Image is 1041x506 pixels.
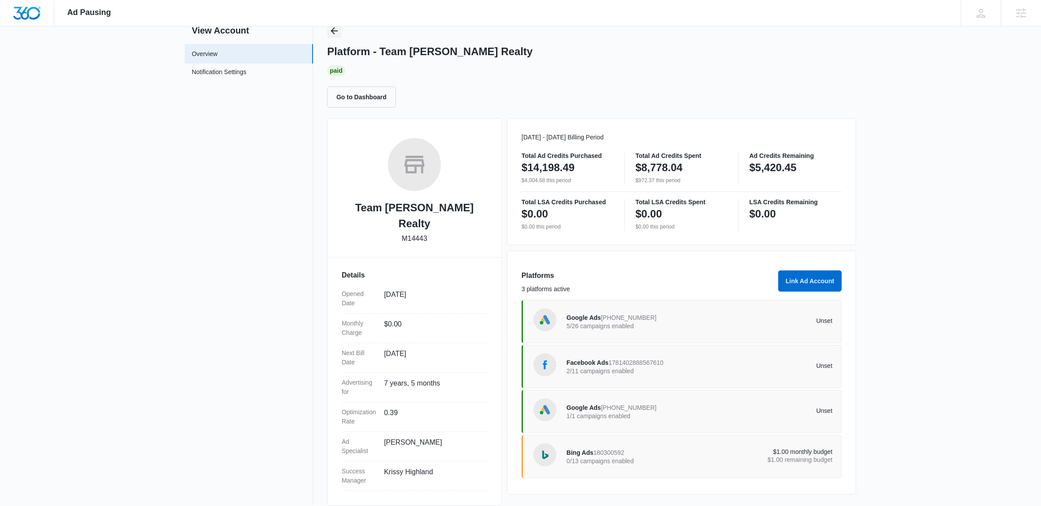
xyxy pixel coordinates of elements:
[402,233,427,244] p: M14443
[342,461,487,491] div: Success ManagerKrissy Highland
[750,161,797,175] p: $5,420.45
[384,319,480,337] dd: $0.00
[384,378,480,397] dd: 7 years, 5 months
[342,349,377,367] dt: Next Bill Date
[567,359,608,366] span: Facebook Ads
[327,93,401,101] a: Go to Dashboard
[700,408,833,414] p: Unset
[635,176,728,184] p: $972.37 this period
[342,373,487,402] div: Advertising for7 years, 5 months
[384,349,480,367] dd: [DATE]
[522,345,842,388] a: Facebook AdsFacebook Ads17814028885676102/11 campaigns enabledUnset
[567,368,700,374] p: 2/11 campaigns enabled
[327,24,341,38] button: Back
[700,363,833,369] p: Unset
[342,432,487,461] div: Ad Specialist[PERSON_NAME]
[342,402,487,432] div: Optimization Rate0.39
[538,358,552,371] img: Facebook Ads
[567,404,601,411] span: Google Ads
[384,408,480,426] dd: 0.39
[327,45,533,58] h1: Platform - Team [PERSON_NAME] Realty
[192,67,246,79] a: Notification Settings
[538,448,552,461] img: Bing Ads
[538,313,552,326] img: Google Ads
[342,314,487,343] div: Monthly Charge$0.00
[522,176,614,184] p: $4,004.68 this period
[593,449,624,456] span: 180300592
[750,207,776,221] p: $0.00
[522,435,842,478] a: Bing AdsBing Ads1803005920/13 campaigns enabled$1.00 monthly budget$1.00 remaining budget
[342,408,377,426] dt: Optimization Rate
[522,207,548,221] p: $0.00
[192,49,217,59] a: Overview
[342,200,487,232] h2: Team [PERSON_NAME] Realty
[750,199,842,205] p: LSA Credits Remaining
[635,223,728,231] p: $0.00 this period
[185,24,313,37] h2: View Account
[522,133,842,142] p: [DATE] - [DATE] Billing Period
[778,270,842,292] button: Link Ad Account
[700,318,833,324] p: Unset
[342,467,377,485] dt: Success Manager
[342,343,487,373] div: Next Bill Date[DATE]
[522,153,614,159] p: Total Ad Credits Purchased
[384,289,480,308] dd: [DATE]
[750,153,842,159] p: Ad Credits Remaining
[522,300,842,343] a: Google AdsGoogle Ads[PHONE_NUMBER]5/26 campaigns enabledUnset
[384,437,480,456] dd: [PERSON_NAME]
[601,404,657,411] span: [PHONE_NUMBER]
[567,314,601,321] span: Google Ads
[635,199,728,205] p: Total LSA Credits Spent
[522,223,614,231] p: $0.00 this period
[567,458,700,464] p: 0/13 campaigns enabled
[522,390,842,433] a: Google AdsGoogle Ads[PHONE_NUMBER]1/1 campaigns enabledUnset
[342,378,377,397] dt: Advertising for
[538,403,552,416] img: Google Ads
[567,323,700,329] p: 5/26 campaigns enabled
[342,319,377,337] dt: Monthly Charge
[700,449,833,455] p: $1.00 monthly budget
[342,284,487,314] div: Opened Date[DATE]
[608,359,664,366] span: 1781402888567610
[67,8,111,17] span: Ad Pausing
[567,413,700,419] p: 1/1 campaigns enabled
[522,270,773,281] h3: Platforms
[342,270,487,281] h3: Details
[522,199,614,205] p: Total LSA Credits Purchased
[635,207,662,221] p: $0.00
[327,86,396,108] button: Go to Dashboard
[342,289,377,308] dt: Opened Date
[700,457,833,463] p: $1.00 remaining budget
[635,161,683,175] p: $8,778.04
[635,153,728,159] p: Total Ad Credits Spent
[342,437,377,456] dt: Ad Specialist
[384,467,480,485] dd: Krissy Highland
[522,161,575,175] p: $14,198.49
[567,449,593,456] span: Bing Ads
[522,285,773,294] p: 3 platforms active
[327,65,345,76] div: Paid
[601,314,657,321] span: [PHONE_NUMBER]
